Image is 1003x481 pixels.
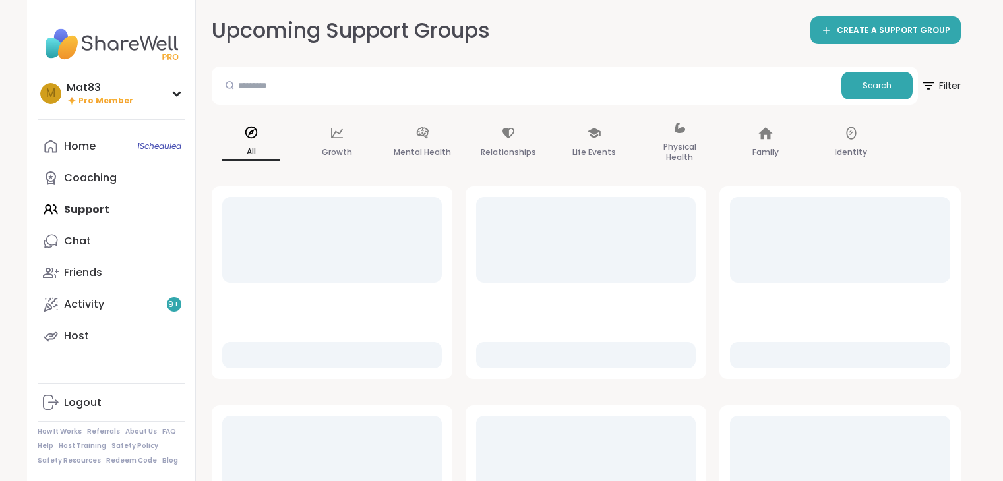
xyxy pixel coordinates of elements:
span: 1 Scheduled [137,141,181,152]
a: Referrals [87,427,120,436]
a: Help [38,441,53,451]
a: Home1Scheduled [38,130,185,162]
a: Host Training [59,441,106,451]
div: Host [64,329,89,343]
p: Physical Health [651,139,709,165]
span: Search [863,80,892,92]
p: Family [752,144,779,160]
h2: Upcoming Support Groups [212,16,490,45]
div: Coaching [64,171,117,185]
a: Host [38,320,185,352]
span: Filter [921,70,961,101]
a: CREATE A SUPPORT GROUP [810,16,961,44]
p: Mental Health [394,144,451,160]
a: Blog [162,456,178,465]
a: Safety Resources [38,456,101,465]
a: Logout [38,387,185,418]
span: Pro Member [78,96,133,107]
div: Friends [64,266,102,280]
span: 9 + [168,299,179,310]
a: Safety Policy [111,441,158,451]
div: Chat [64,234,91,248]
a: Friends [38,257,185,289]
a: FAQ [162,427,176,436]
div: Activity [64,297,104,312]
p: Growth [322,144,352,160]
span: CREATE A SUPPORT GROUP [837,25,950,36]
button: Search [841,72,913,99]
div: Mat83 [67,80,133,95]
a: How It Works [38,427,82,436]
p: Identity [835,144,867,160]
span: M [46,85,55,102]
div: Logout [64,395,102,410]
a: Redeem Code [106,456,157,465]
a: Chat [38,225,185,257]
div: Home [64,139,96,154]
p: Life Events [572,144,616,160]
a: About Us [125,427,157,436]
p: Relationships [481,144,536,160]
button: Filter [921,67,961,105]
a: Activity9+ [38,289,185,320]
p: All [222,144,280,161]
a: Coaching [38,162,185,194]
img: ShareWell Nav Logo [38,21,185,67]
